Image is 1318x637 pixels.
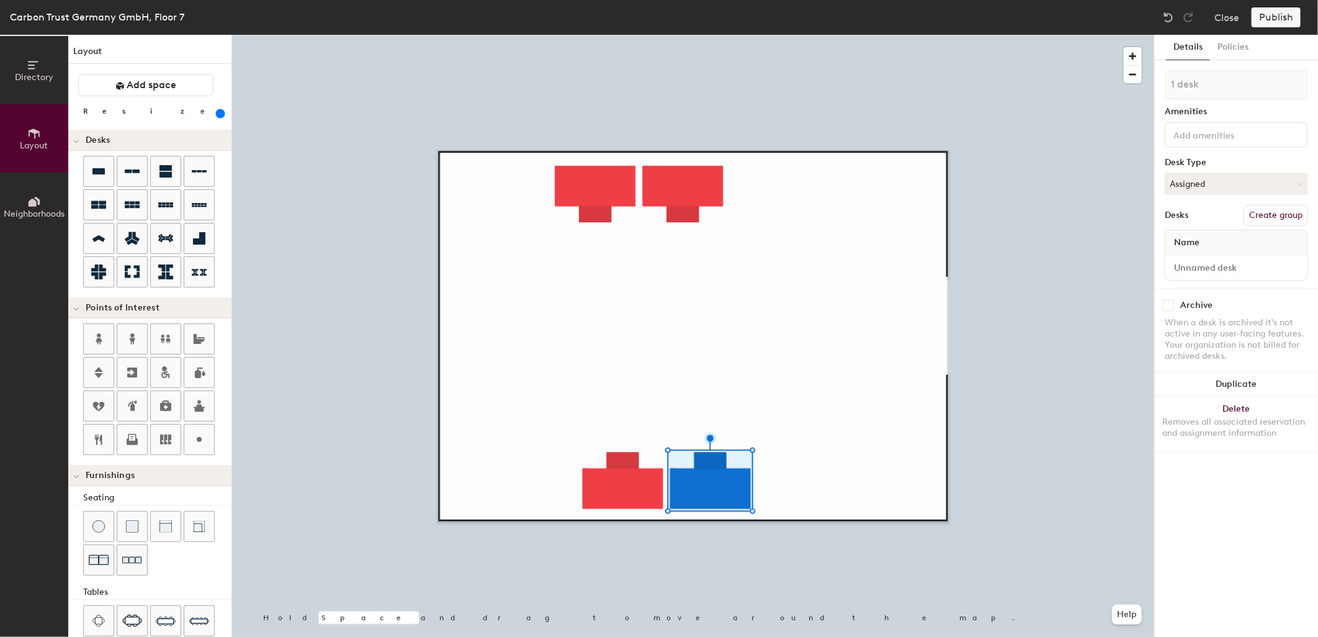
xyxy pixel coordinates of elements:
[117,605,148,636] button: Six seat table
[150,511,181,542] button: Couch (middle)
[156,611,176,631] img: Eight seat table
[1210,35,1256,60] button: Policies
[86,471,135,481] span: Furnishings
[1165,173,1308,195] button: Assigned
[1182,11,1195,24] img: Redo
[127,79,177,91] span: Add space
[86,135,110,145] span: Desks
[126,520,138,533] img: Cushion
[1165,158,1308,168] div: Desk Type
[83,106,220,116] div: Resize
[159,520,172,533] img: Couch (middle)
[1214,7,1239,27] button: Close
[4,209,65,219] span: Neighborhoods
[189,611,209,631] img: Ten seat table
[89,550,109,570] img: Couch (x2)
[1165,317,1308,362] div: When a desk is archived it's not active in any user-facing features. Your organization is not bil...
[86,303,159,313] span: Points of Interest
[68,45,231,64] h1: Layout
[15,72,53,83] span: Directory
[150,605,181,636] button: Eight seat table
[83,544,114,576] button: Couch (x2)
[1168,232,1206,254] span: Name
[1112,605,1142,625] button: Help
[117,544,148,576] button: Couch (x3)
[184,605,215,636] button: Ten seat table
[92,615,105,627] img: Four seat table
[1155,397,1318,451] button: DeleteRemoves all associated reservation and assignment information
[1155,372,1318,397] button: Duplicate
[10,9,184,25] div: Carbon Trust Germany GmbH, Floor 7
[1165,107,1308,117] div: Amenities
[1171,127,1283,142] input: Add amenities
[78,74,213,96] button: Add space
[193,520,205,533] img: Couch (corner)
[1162,11,1175,24] img: Undo
[83,511,114,542] button: Stool
[20,140,48,151] span: Layout
[122,551,142,570] img: Couch (x3)
[1162,417,1311,439] div: Removes all associated reservation and assignment information
[122,615,142,627] img: Six seat table
[1165,210,1188,220] div: Desks
[1168,259,1305,276] input: Unnamed desk
[92,520,105,533] img: Stool
[1166,35,1210,60] button: Details
[83,605,114,636] button: Four seat table
[1180,300,1213,310] div: Archive
[1244,205,1308,226] button: Create group
[184,511,215,542] button: Couch (corner)
[117,511,148,542] button: Cushion
[83,491,231,505] div: Seating
[83,585,231,599] div: Tables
